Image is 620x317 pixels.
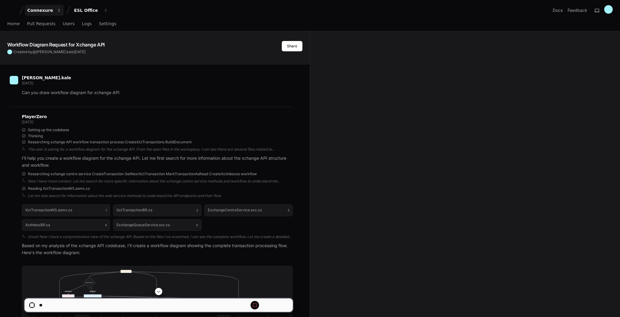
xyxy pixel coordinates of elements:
span: 2 [196,208,198,213]
span: Logs [82,22,92,26]
div: Connexure [27,7,53,13]
p: I'll help you create a workflow diagram for the xchange API. Let me first search for more informa... [22,155,293,169]
button: ExchangeCentreService.svc.cs3 [204,204,293,216]
div: Great! Now I have a comprehensive view of the xchange API. Based on the files I've examined, I ca... [28,234,293,239]
a: Users [63,17,75,31]
span: Researching xchange centre service CreateTransaction GetNextXctTransaction MarkTransactionAsRead ... [28,172,257,176]
span: [DATE] [22,120,33,124]
span: Researching xchange API workflow transaction process CreateXctTransactions BuildDocument [28,140,192,145]
button: ExchangeQueueService.svc.cs5 [113,219,201,231]
span: 4 [105,223,107,227]
span: [PERSON_NAME].kale [36,49,74,54]
button: Feedback [568,7,587,13]
span: @ [32,49,36,54]
span: Pull Requests [27,22,55,26]
p: Can you draw workflow diagram for xchange API [22,89,293,96]
h1: ExchangeCentreService.svc.cs [208,208,262,212]
button: XctTransactionBR.cs2 [113,204,201,216]
button: XctInboxBR.cs4 [22,219,110,231]
span: Home [7,22,20,26]
button: Share [282,41,302,51]
a: Settings [99,17,116,31]
button: ESL Office [72,5,110,16]
span: Thinking [28,134,43,138]
span: [DATE] [22,81,33,85]
span: Setting up the codebase [28,128,69,132]
div: ESL Office [74,7,100,13]
a: Home [7,17,20,31]
div: Now I have more context. Let me search for more specific information about the xchange centre ser... [28,179,293,184]
span: 3 [288,208,289,213]
button: XctTransactionWS.asmx.cs1 [22,204,110,216]
h1: ExchangeQueueService.svc.cs [116,223,170,227]
span: Reading XctTransactionWS.asmx.cs [28,186,90,191]
button: Connexure [25,5,64,16]
span: Users [63,22,75,26]
span: 1 [106,208,107,213]
div: Let me also search for information about the web service methods to understand the API endpoints ... [28,193,293,198]
span: Settings [99,22,116,26]
span: PlayerZero [22,115,47,118]
span: Created by [13,49,86,54]
span: [PERSON_NAME].kale [22,75,71,80]
app-text-character-animate: Workflow Diagram Request for Xchange API [7,42,105,48]
h1: XctInboxBR.cs [25,223,50,227]
h1: XctTransactionWS.asmx.cs [25,208,72,212]
div: The user is asking for a workflow diagram for the xchange API. From the open files in the workspa... [28,147,293,152]
a: Docs [553,7,563,13]
a: Logs [82,17,92,31]
span: [DATE] [74,49,86,54]
span: 5 [196,223,198,227]
a: Pull Requests [27,17,55,31]
h1: XctTransactionBR.cs [116,208,152,212]
p: Based on my analysis of the xchange API codebase, I'll create a workflow diagram showing the comp... [22,242,293,256]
